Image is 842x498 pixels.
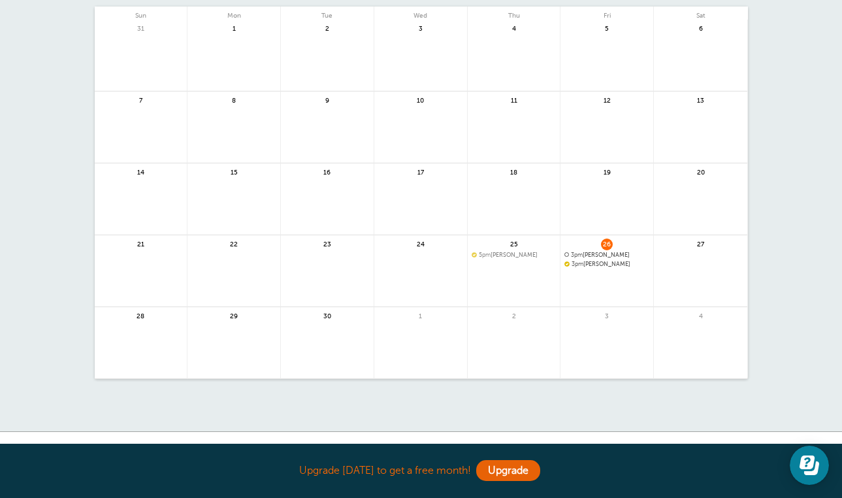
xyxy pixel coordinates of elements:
[95,7,187,20] span: Sun
[281,7,374,20] span: Tue
[572,261,583,267] span: 3pm
[228,95,240,105] span: 8
[601,310,613,320] span: 3
[321,167,333,176] span: 16
[508,167,520,176] span: 18
[468,7,560,20] span: Thu
[228,23,240,33] span: 1
[321,239,333,248] span: 23
[571,252,583,258] span: 3pm
[564,252,649,259] a: 3pm[PERSON_NAME]
[695,23,707,33] span: 6
[321,310,333,320] span: 30
[695,310,707,320] span: 4
[564,261,649,268] span: Jesse
[374,7,467,20] span: Wed
[601,23,613,33] span: 5
[415,167,427,176] span: 17
[560,7,653,20] span: Fri
[228,167,240,176] span: 15
[135,23,146,33] span: 31
[508,95,520,105] span: 11
[135,95,146,105] span: 7
[415,23,427,33] span: 3
[321,95,333,105] span: 9
[479,252,491,258] span: 5pm
[472,252,476,257] span: Confirmed. Changing the appointment date will unconfirm the appointment.
[228,310,240,320] span: 29
[695,239,707,248] span: 27
[695,95,707,105] span: 13
[95,457,748,485] div: Upgrade [DATE] to get a free month!
[476,460,540,481] a: Upgrade
[135,167,146,176] span: 14
[601,95,613,105] span: 12
[321,23,333,33] span: 2
[472,252,557,259] a: 5pm[PERSON_NAME]
[415,239,427,248] span: 24
[508,239,520,248] span: 25
[135,310,146,320] span: 28
[564,261,568,266] span: Confirmed. Changing the appointment date will unconfirm the appointment.
[415,95,427,105] span: 10
[601,167,613,176] span: 19
[508,23,520,33] span: 4
[564,261,649,268] a: 3pm[PERSON_NAME]
[508,310,520,320] span: 2
[135,239,146,248] span: 21
[654,7,747,20] span: Sat
[564,252,649,259] span: Jesse
[472,252,557,259] span: Ashton Baker
[695,167,707,176] span: 20
[601,239,613,248] span: 26
[228,239,240,248] span: 22
[790,446,829,485] iframe: Resource center
[187,7,280,20] span: Mon
[415,310,427,320] span: 1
